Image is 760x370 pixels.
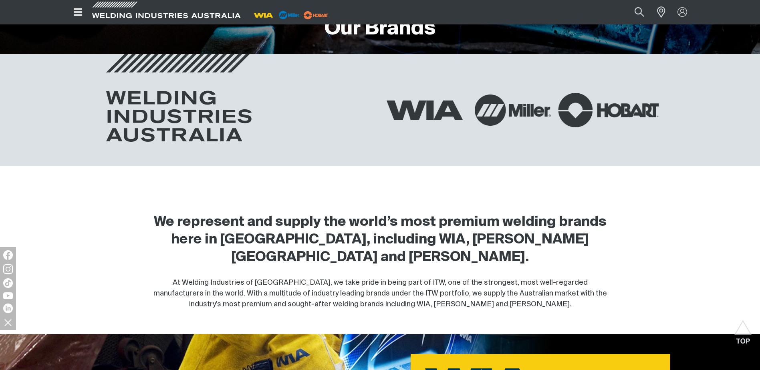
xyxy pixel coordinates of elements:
[626,3,653,21] button: Search products
[3,278,13,288] img: TikTok
[301,12,331,18] a: miller
[301,9,331,21] img: miller
[106,54,252,142] img: Welding Industries Australia
[1,316,15,329] img: hide socials
[558,93,659,127] img: Hobart
[3,304,13,313] img: LinkedIn
[563,95,654,126] a: Hobart
[387,101,463,120] img: WIA
[150,213,610,266] h2: We represent and supply the world’s most premium welding brands here in [GEOGRAPHIC_DATA], includ...
[734,320,752,338] button: Scroll to top
[153,279,607,308] span: At Welding Industries of [GEOGRAPHIC_DATA], we take pride in being part of ITW, one of the strong...
[3,250,13,260] img: Facebook
[3,292,13,299] img: YouTube
[325,16,435,42] h1: Our Brands
[475,95,551,126] img: Miller
[615,3,653,21] input: Product name or item number...
[3,264,13,274] img: Instagram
